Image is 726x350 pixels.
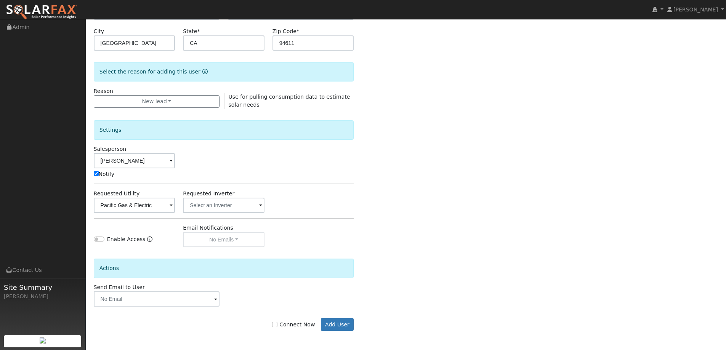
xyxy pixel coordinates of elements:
[183,27,200,35] label: State
[107,235,146,243] label: Enable Access
[94,153,175,168] input: Select a User
[94,171,99,176] input: Notify
[94,62,354,82] div: Select the reason for adding this user
[94,170,115,178] label: Notify
[94,283,145,291] label: Send Email to User
[94,259,354,278] div: Actions
[94,190,140,198] label: Requested Utility
[4,292,82,300] div: [PERSON_NAME]
[197,28,200,34] span: Required
[94,27,104,35] label: City
[229,94,350,108] span: Use for pulling consumption data to estimate solar needs
[94,291,220,307] input: No Email
[296,28,299,34] span: Required
[94,120,354,140] div: Settings
[200,69,208,75] a: Reason for new user
[272,321,315,329] label: Connect Now
[94,87,113,95] label: Reason
[183,224,233,232] label: Email Notifications
[147,235,152,247] a: Enable Access
[6,4,77,20] img: SolarFax
[4,282,82,292] span: Site Summary
[94,145,127,153] label: Salesperson
[272,322,277,327] input: Connect Now
[272,27,299,35] label: Zip Code
[40,337,46,344] img: retrieve
[183,190,234,198] label: Requested Inverter
[94,95,220,108] button: New lead
[321,318,354,331] button: Add User
[183,198,264,213] input: Select an Inverter
[94,198,175,213] input: Select a Utility
[673,6,718,13] span: [PERSON_NAME]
